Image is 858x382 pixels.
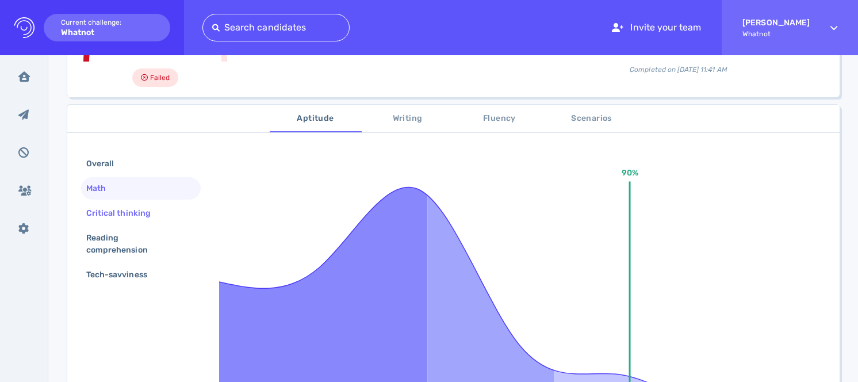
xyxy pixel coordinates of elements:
span: Whatnot [742,30,810,38]
div: Completed on [DATE] 11:41 AM [531,55,826,75]
div: Critical thinking [84,205,164,221]
text: 90% [622,168,638,178]
div: Math [84,180,120,197]
span: Failed [150,71,170,85]
span: Writing [369,112,447,126]
span: Fluency [461,112,539,126]
div: Overall [84,155,128,172]
strong: [PERSON_NAME] [742,18,810,28]
span: Aptitude [277,112,355,126]
div: Reading comprehension [84,230,189,258]
div: Tech-savviness [84,266,161,283]
span: Scenarios [553,112,631,126]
